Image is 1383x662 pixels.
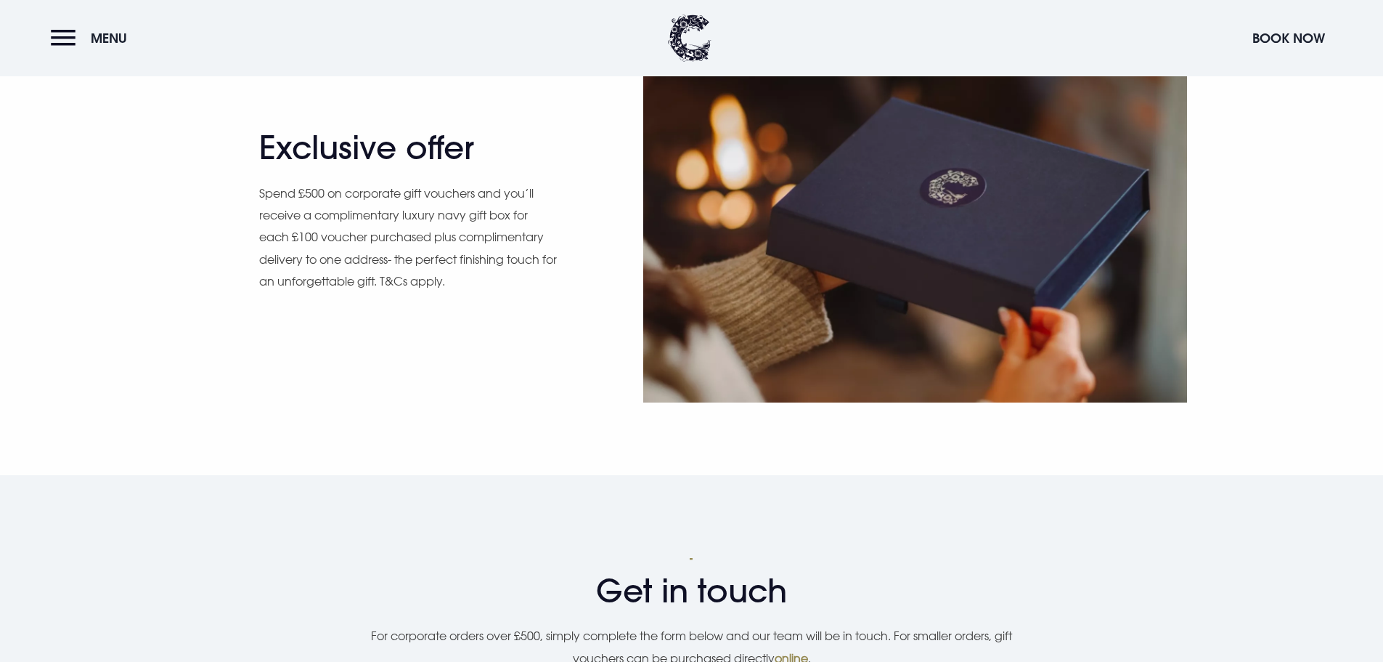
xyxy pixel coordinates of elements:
p: Spend £500 on corporate gift vouchers and you’ll receive a complimentary luxury navy gift box for... [259,182,557,293]
h2: Exclusive offer [259,129,542,167]
span: Menu [91,30,127,47]
img: Corporate Gift Vouchers Northern Ireland [643,40,1187,403]
button: Menu [51,23,134,54]
button: Book Now [1245,23,1332,54]
img: Clandeboye Lodge [668,15,711,62]
h2: Get in touch [358,572,1026,610]
p: - [358,551,1026,565]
